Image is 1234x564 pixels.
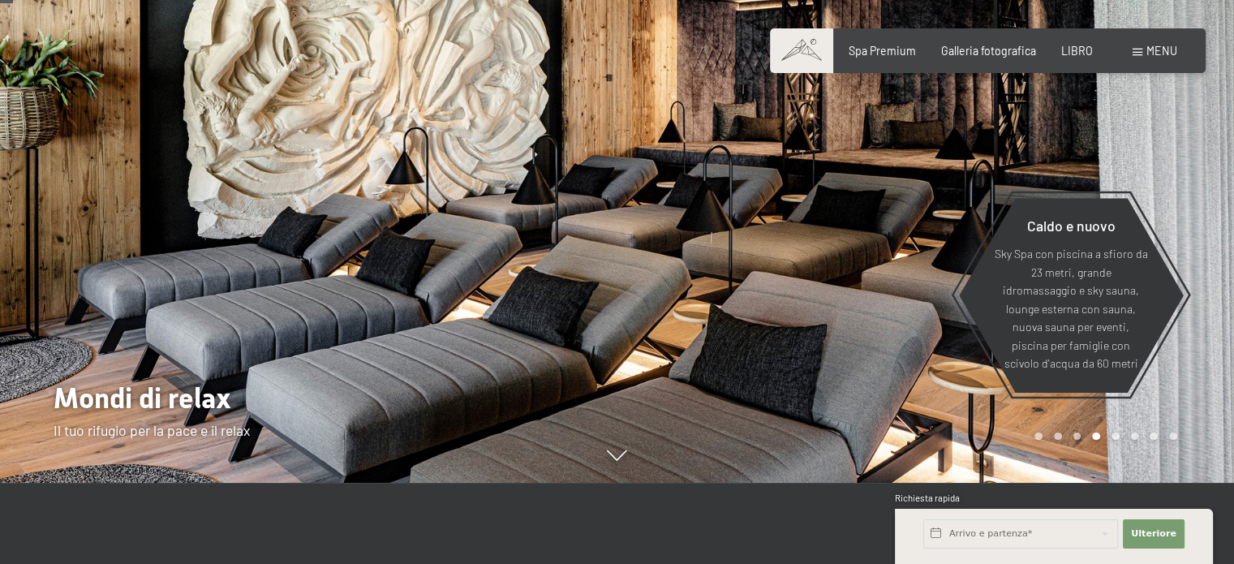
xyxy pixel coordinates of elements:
[1111,433,1120,441] div: Pagina 5 della giostra
[1073,433,1081,441] div: Carousel Page 3
[957,197,1184,394] a: Caldo e nuovo Sky Spa con piscina a sfioro da 23 metri, grande idromassaggio e sky sauna, lounge ...
[1123,519,1185,549] button: Ulteriore
[1029,433,1176,441] div: Paginazione carosello
[1131,433,1139,441] div: Pagina 6 della giostra
[1034,433,1043,441] div: Pagina carosello 1
[1026,217,1115,235] font: Caldo e nuovo
[1150,433,1158,441] div: Carosello Pagina 7
[1131,528,1176,539] font: Ulteriore
[1146,44,1177,58] font: menu
[941,44,1036,58] a: Galleria fotografica
[1169,433,1177,441] div: Pagina 8 della giostra
[895,493,960,503] font: Richiesta rapida
[849,44,916,58] a: Spa Premium
[1061,44,1093,58] a: LIBRO
[1092,433,1100,441] div: Carousel Page 4 (Current Slide)
[1054,433,1062,441] div: Carousel Page 2
[994,247,1147,370] font: Sky Spa con piscina a sfioro da 23 metri, grande idromassaggio e sky sauna, lounge esterna con sa...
